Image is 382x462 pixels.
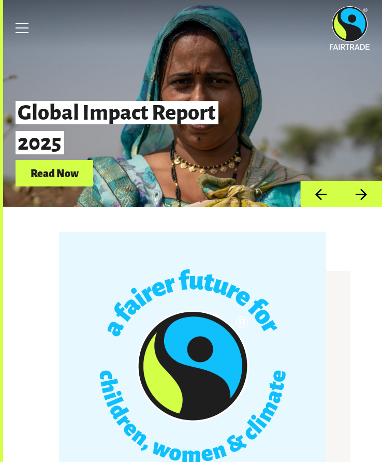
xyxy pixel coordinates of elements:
[330,6,370,50] img: Fairtrade Australia New Zealand logo
[16,101,218,154] span: Global Impact Report 2025
[341,181,382,207] button: Next
[300,181,341,207] button: Previous
[16,160,93,186] a: Read Now
[9,15,35,41] a: Toggle Menu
